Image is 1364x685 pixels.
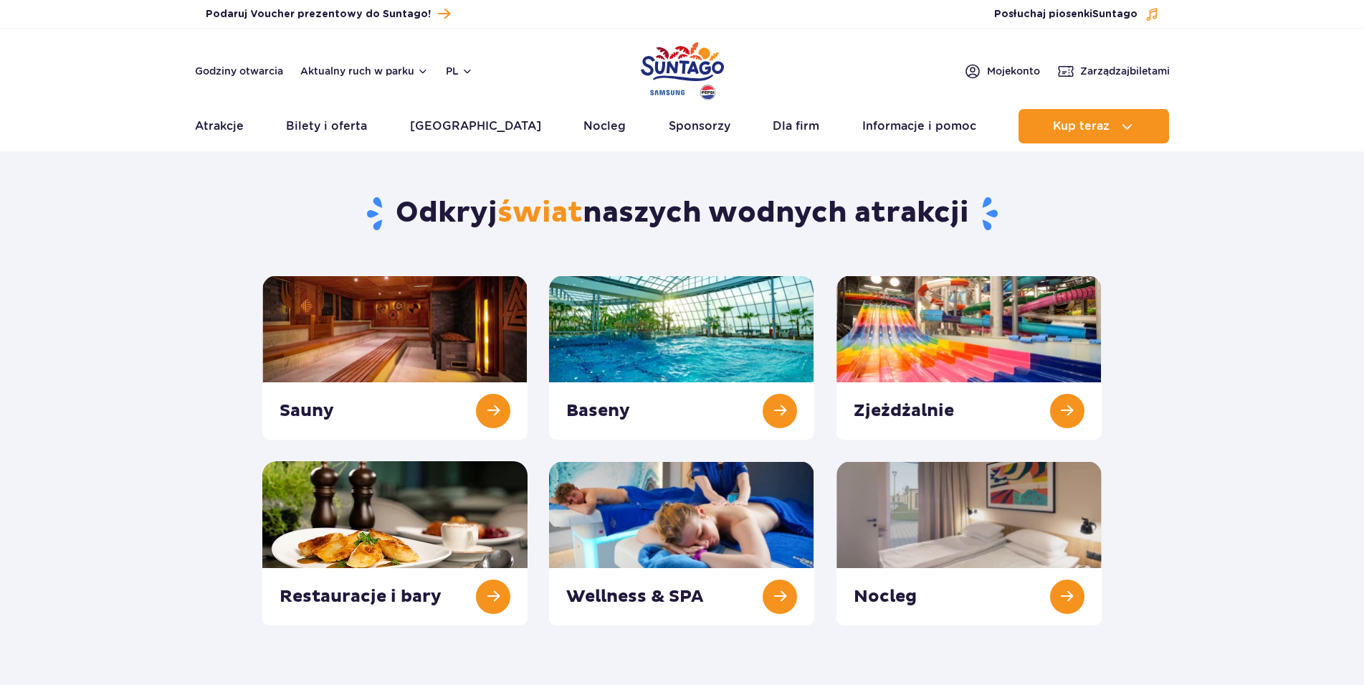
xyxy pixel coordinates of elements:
a: Zarządzajbiletami [1057,62,1170,80]
span: Suntago [1092,9,1138,19]
span: świat [497,195,583,231]
span: Zarządzaj biletami [1080,64,1170,78]
span: Posłuchaj piosenki [994,7,1138,22]
h1: Odkryj naszych wodnych atrakcji [262,195,1102,232]
a: Mojekonto [964,62,1040,80]
span: Podaruj Voucher prezentowy do Suntago! [206,7,431,22]
span: Kup teraz [1053,120,1110,133]
a: Dla firm [773,109,819,143]
button: pl [446,64,473,78]
button: Posłuchaj piosenkiSuntago [994,7,1159,22]
button: Aktualny ruch w parku [300,65,429,77]
a: [GEOGRAPHIC_DATA] [410,109,541,143]
a: Informacje i pomoc [862,109,976,143]
a: Bilety i oferta [286,109,367,143]
a: Nocleg [583,109,626,143]
a: Godziny otwarcia [195,64,283,78]
span: Moje konto [987,64,1040,78]
a: Atrakcje [195,109,244,143]
a: Sponsorzy [669,109,730,143]
button: Kup teraz [1019,109,1169,143]
a: Podaruj Voucher prezentowy do Suntago! [206,4,450,24]
a: Park of Poland [641,36,724,102]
